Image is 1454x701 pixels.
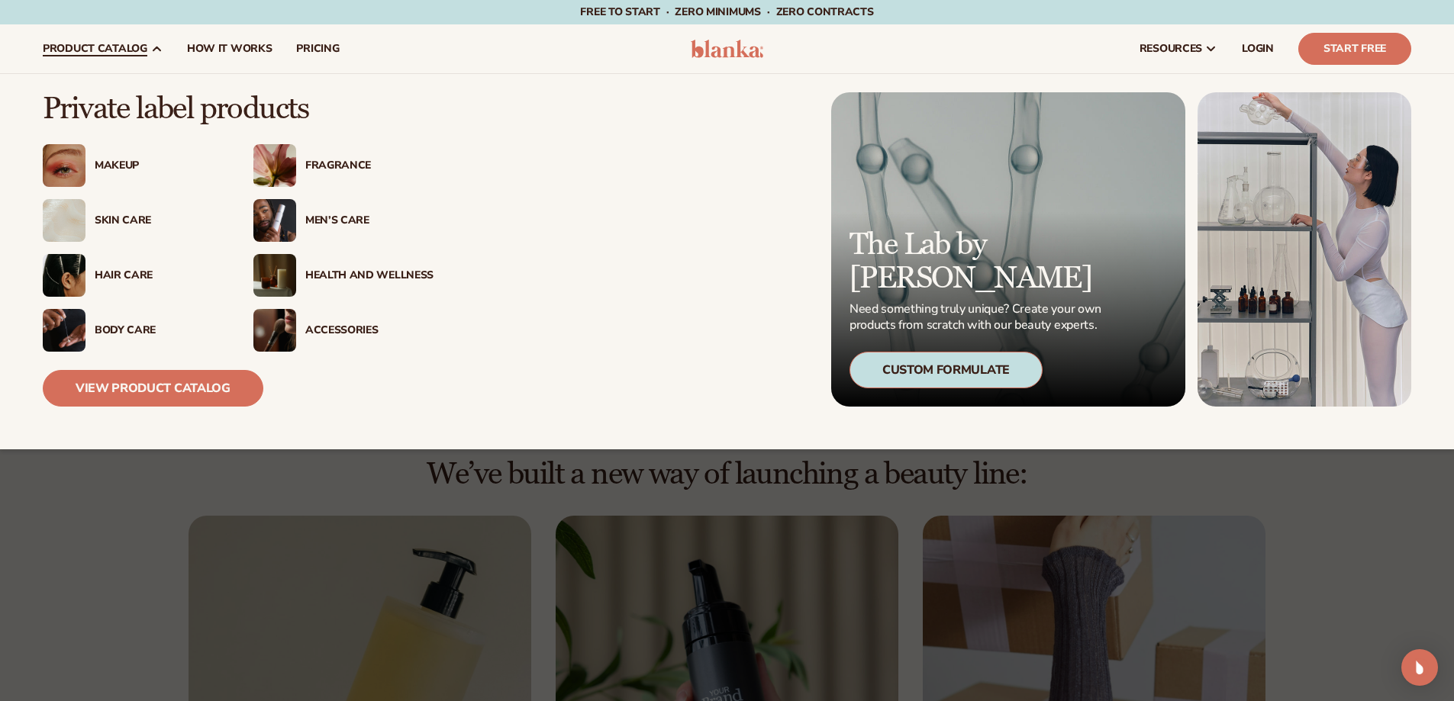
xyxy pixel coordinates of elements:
a: Start Free [1298,33,1411,65]
p: Need something truly unique? Create your own products from scratch with our beauty experts. [850,301,1106,333]
div: Health And Wellness [305,269,434,282]
div: Hair Care [95,269,223,282]
img: Female with makeup brush. [253,309,296,352]
a: LOGIN [1230,24,1286,73]
img: Pink blooming flower. [253,144,296,187]
span: resources [1140,43,1202,55]
img: Male hand applying moisturizer. [43,309,85,352]
img: logo [691,40,763,58]
a: product catalog [31,24,175,73]
a: Male holding moisturizer bottle. Men’s Care [253,199,434,242]
a: Cream moisturizer swatch. Skin Care [43,199,223,242]
span: pricing [296,43,339,55]
div: Body Care [95,324,223,337]
span: product catalog [43,43,147,55]
div: Open Intercom Messenger [1401,649,1438,686]
img: Female hair pulled back with clips. [43,254,85,297]
div: Accessories [305,324,434,337]
img: Male holding moisturizer bottle. [253,199,296,242]
a: How It Works [175,24,285,73]
img: Female with glitter eye makeup. [43,144,85,187]
a: Female hair pulled back with clips. Hair Care [43,254,223,297]
a: Pink blooming flower. Fragrance [253,144,434,187]
a: View Product Catalog [43,370,263,407]
a: Microscopic product formula. The Lab by [PERSON_NAME] Need something truly unique? Create your ow... [831,92,1185,407]
span: Free to start · ZERO minimums · ZERO contracts [580,5,873,19]
a: Male hand applying moisturizer. Body Care [43,309,223,352]
p: Private label products [43,92,434,126]
a: resources [1127,24,1230,73]
a: pricing [284,24,351,73]
a: Candles and incense on table. Health And Wellness [253,254,434,297]
p: The Lab by [PERSON_NAME] [850,228,1106,295]
div: Makeup [95,159,223,172]
div: Fragrance [305,159,434,172]
span: How It Works [187,43,272,55]
img: Cream moisturizer swatch. [43,199,85,242]
span: LOGIN [1242,43,1274,55]
a: Female with glitter eye makeup. Makeup [43,144,223,187]
div: Custom Formulate [850,352,1043,388]
img: Female in lab with equipment. [1198,92,1411,407]
div: Skin Care [95,214,223,227]
img: Candles and incense on table. [253,254,296,297]
a: Female with makeup brush. Accessories [253,309,434,352]
div: Men’s Care [305,214,434,227]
